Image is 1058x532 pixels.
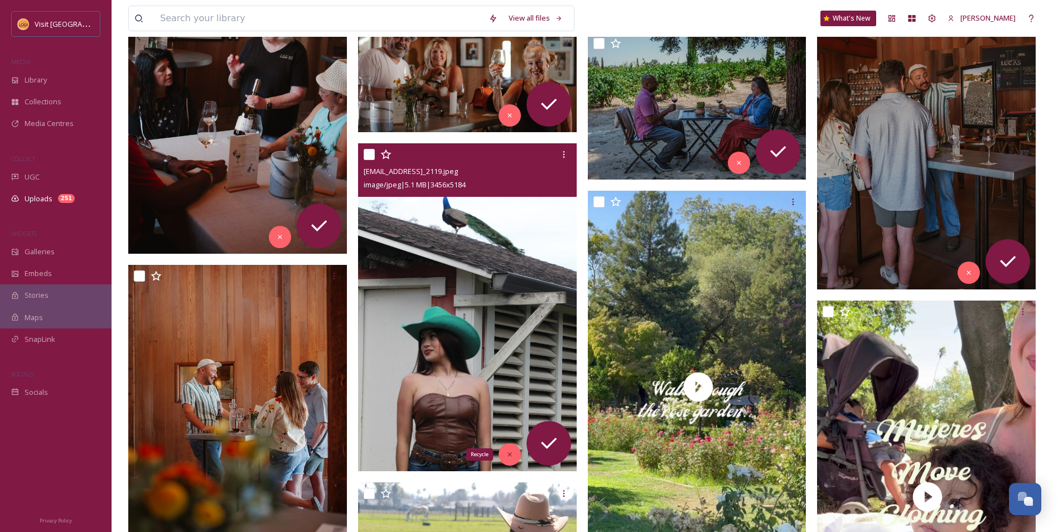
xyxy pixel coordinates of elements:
[25,268,52,279] span: Embeds
[466,448,493,461] div: Recycle
[960,13,1016,23] span: [PERSON_NAME]
[25,172,40,182] span: UGC
[11,57,31,66] span: MEDIA
[11,154,35,163] span: COLLECT
[40,517,72,524] span: Privacy Policy
[154,6,483,31] input: Search your library
[503,7,568,29] a: View all files
[11,370,33,378] span: SOCIALS
[25,96,61,107] span: Collections
[364,180,466,190] span: image/jpeg | 5.1 MB | 3456 x 5184
[364,166,458,176] span: [EMAIL_ADDRESS]_2119.jpeg
[58,194,75,203] div: 251
[25,334,55,345] span: SnapLink
[25,387,48,398] span: Socials
[588,32,809,180] img: ext_1757987082.780208_soyintoyoucandles@gmail.com-IMG_0630.jpeg
[40,513,72,526] a: Privacy Policy
[25,246,55,257] span: Galleries
[25,194,52,204] span: Uploads
[25,290,49,301] span: Stories
[25,118,74,129] span: Media Centres
[820,11,876,26] a: What's New
[25,312,43,323] span: Maps
[942,7,1021,29] a: [PERSON_NAME]
[25,75,47,85] span: Library
[18,18,29,30] img: Square%20Social%20Visit%20Lodi.png
[1009,483,1041,515] button: Open Chat
[11,229,37,238] span: WIDGETS
[35,18,121,29] span: Visit [GEOGRAPHIC_DATA]
[358,143,577,471] img: ext_1757980781.944276_Alyssa.countryman@gmail.com-IMG_2119.jpeg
